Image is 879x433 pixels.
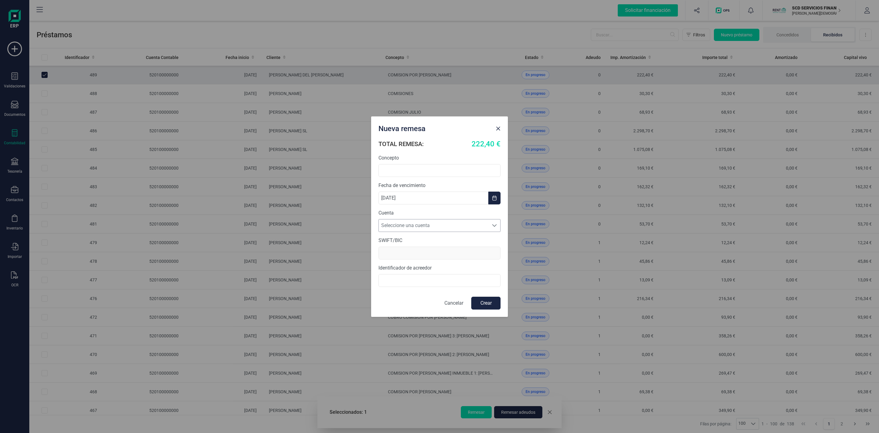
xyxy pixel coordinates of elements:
[444,299,463,307] p: Cancelar
[471,297,501,310] button: Crear
[488,192,501,204] button: Choose Date
[378,192,488,204] input: dd/mm/aaaa
[493,124,503,134] button: Close
[378,237,501,244] label: SWIFT/BIC
[376,121,493,134] div: Nueva remesa
[378,264,501,272] label: Identificador de acreedor
[378,182,501,189] label: Fecha de vencimiento
[379,219,489,232] span: Seleccione una cuenta
[378,209,501,217] label: Cuenta
[378,140,424,148] h6: TOTAL REMESA:
[378,154,501,162] label: Concepto
[472,138,501,149] span: 222,40 €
